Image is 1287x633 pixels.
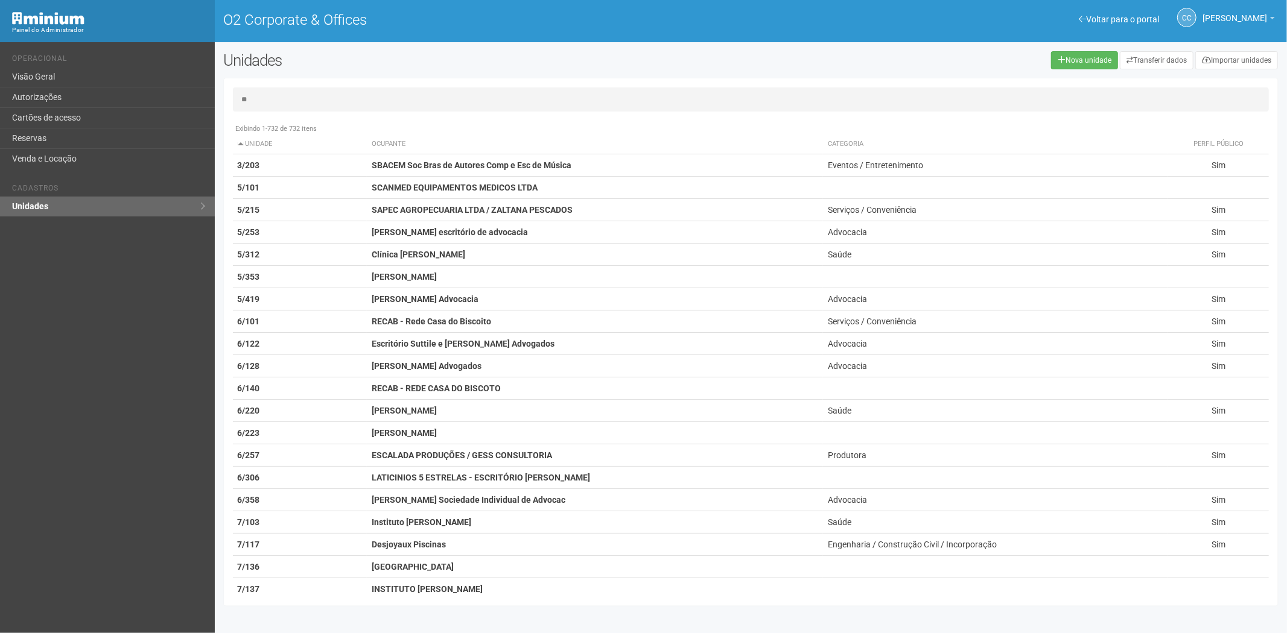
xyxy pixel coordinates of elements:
[238,473,260,482] strong: 6/306
[372,584,483,594] strong: INSTITUTO [PERSON_NAME]
[372,540,446,549] strong: Desjoyaux Piscinas
[367,134,823,154] th: Ocupante: activate to sort column ascending
[12,25,206,36] div: Painel do Administrador
[12,184,206,197] li: Cadastros
[823,154,1168,177] td: Eventos / Entretenimento
[1212,250,1225,259] span: Sim
[1120,51,1193,69] a: Transferir dados
[372,495,565,505] strong: [PERSON_NAME] Sociedade Individual de Advocac
[238,250,260,259] strong: 5/312
[372,406,437,415] strong: [PERSON_NAME]
[823,221,1168,244] td: Advocacia
[233,134,367,154] th: Unidade: activate to sort column descending
[1195,51,1278,69] a: Importar unidades
[1212,316,1225,326] span: Sim
[823,134,1168,154] th: Categoria: activate to sort column ascending
[823,444,1168,467] td: Produtora
[372,383,501,393] strong: RECAB - REDE CASA DO BISCOTO
[238,316,260,326] strong: 6/101
[238,495,260,505] strong: 6/358
[238,339,260,348] strong: 6/122
[372,428,437,438] strong: [PERSON_NAME]
[12,54,206,67] li: Operacional
[238,517,260,527] strong: 7/103
[372,160,571,170] strong: SBACEM Soc Bras de Autores Comp e Esc de Música
[1212,361,1225,371] span: Sim
[823,489,1168,511] td: Advocacia
[372,473,590,482] strong: LATICINIOS 5 ESTRELAS - ESCRITÓRIO [PERSON_NAME]
[238,406,260,415] strong: 6/220
[224,12,742,28] h1: O2 Corporate & Offices
[238,183,260,192] strong: 5/101
[372,562,454,572] strong: [GEOGRAPHIC_DATA]
[823,244,1168,266] td: Saúde
[238,562,260,572] strong: 7/136
[12,12,84,25] img: Minium
[1168,134,1269,154] th: Perfil público: activate to sort column ascending
[238,450,260,460] strong: 6/257
[372,272,437,282] strong: [PERSON_NAME]
[1177,8,1196,27] a: CC
[233,124,1270,134] div: Exibindo 1-732 de 732 itens
[372,227,528,237] strong: [PERSON_NAME] escritório de advocacia
[1212,160,1225,170] span: Sim
[823,288,1168,310] td: Advocacia
[1212,227,1225,237] span: Sim
[372,339,555,348] strong: Escritório Suttile e [PERSON_NAME] Advogados
[238,272,260,282] strong: 5/353
[823,355,1168,377] td: Advocacia
[1212,339,1225,348] span: Sim
[1212,540,1225,549] span: Sim
[1203,15,1275,25] a: [PERSON_NAME]
[372,205,573,215] strong: SAPEC AGROPECUARIA LTDA / ZALTANA PESCADOS
[1212,294,1225,304] span: Sim
[1051,51,1118,69] a: Nova unidade
[238,584,260,594] strong: 7/137
[238,205,260,215] strong: 5/215
[1203,2,1267,23] span: Camila Catarina Lima
[238,540,260,549] strong: 7/117
[1212,450,1225,460] span: Sim
[372,517,471,527] strong: Instituto [PERSON_NAME]
[238,294,260,304] strong: 5/419
[372,450,552,460] strong: ESCALADA PRODUÇÕES / GESS CONSULTORIA
[1212,517,1225,527] span: Sim
[372,183,538,192] strong: SCANMED EQUIPAMENTOS MEDICOS LTDA
[1212,205,1225,215] span: Sim
[238,227,260,237] strong: 5/253
[823,400,1168,422] td: Saúde
[823,310,1168,333] td: Serviços / Conveniência
[1079,14,1159,24] a: Voltar para o portal
[238,428,260,438] strong: 6/223
[372,316,491,326] strong: RECAB - Rede Casa do Biscoito
[372,250,465,259] strong: Clínica [PERSON_NAME]
[238,383,260,393] strong: 6/140
[238,361,260,371] strong: 6/128
[1212,495,1225,505] span: Sim
[823,534,1168,556] td: Engenharia / Construção Civil / Incorporação
[823,333,1168,355] td: Advocacia
[372,361,481,371] strong: [PERSON_NAME] Advogados
[823,199,1168,221] td: Serviços / Conveniência
[224,51,653,69] h2: Unidades
[1212,406,1225,415] span: Sim
[238,160,260,170] strong: 3/203
[372,294,478,304] strong: [PERSON_NAME] Advocacia
[823,511,1168,534] td: Saúde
